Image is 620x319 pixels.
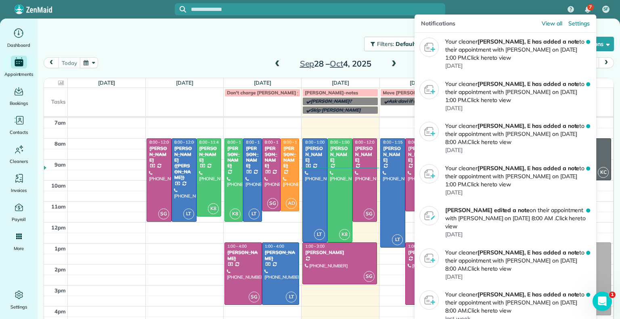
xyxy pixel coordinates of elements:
[265,140,287,145] span: 8:00 - 11:30
[392,234,403,245] span: LT
[445,38,586,62] p: Your cleaner to their appointment with [PERSON_NAME] on [DATE] 1:00 PM. to view
[174,140,196,145] span: 8:00 - 12:00
[3,85,34,107] a: Bookings
[467,54,492,61] em: Click here
[227,90,304,96] span: Don't charge [PERSON_NAME] yet
[445,231,463,238] span: [DATE]
[54,140,66,147] span: 8am
[445,104,463,112] span: [DATE]
[599,57,614,68] button: next
[3,143,34,165] a: Cleaners
[388,98,474,104] span: Ask davi if she can do [DATE] Morning
[410,79,427,86] a: [DATE]
[377,40,394,48] span: Filters:
[11,186,27,194] span: Invoices
[305,140,325,145] span: 8:00 - 1:00
[445,146,463,154] span: [DATE]
[158,208,169,219] span: SG
[589,4,592,10] span: 7
[283,146,297,169] div: [PERSON_NAME]
[408,146,428,163] div: [PERSON_NAME]
[408,140,430,145] span: 8:00 - 11:30
[54,308,66,315] span: 4pm
[199,146,219,163] div: [PERSON_NAME]
[383,140,402,145] span: 8:00 - 1:15
[360,37,490,51] a: Filters: Default | 1 appointment hidden
[4,70,34,78] span: Appointments
[51,224,66,231] span: 12pm
[415,33,596,75] a: Your cleaner[PERSON_NAME], E has added a noteto their appointment with [PERSON_NAME] on [DATE] 1:...
[245,146,259,169] div: [PERSON_NAME]
[339,229,350,240] span: K8
[180,6,186,13] svg: Focus search
[355,146,375,163] div: [PERSON_NAME]
[14,244,24,252] span: More
[175,6,186,13] button: Focus search
[44,57,59,68] button: prev
[305,250,375,255] div: [PERSON_NAME]
[305,146,325,163] div: [PERSON_NAME]
[3,172,34,194] a: Invoices
[445,62,463,69] span: [DATE]
[305,90,358,96] span: [PERSON_NAME]-notes
[415,201,596,244] a: [PERSON_NAME] edited a noteon their appointment with [PERSON_NAME] on [DATE] 8:00 AM .Click heret...
[445,80,586,104] p: Your cleaner to their appointment with [PERSON_NAME] on [DATE] 1:00 PM. to view
[249,292,260,302] span: SG
[51,203,66,210] span: 11am
[364,37,490,51] button: Filters: Default | 1 appointment hidden
[305,244,325,249] span: 1:00 - 3:00
[227,250,260,261] div: [PERSON_NAME]
[183,208,194,219] span: LT
[314,229,325,240] span: LT
[3,288,34,311] a: Settings
[330,140,350,145] span: 8:00 - 1:00
[330,146,350,163] div: [PERSON_NAME]
[415,75,596,117] a: Your cleaner[PERSON_NAME], E has added a noteto their appointment with [PERSON_NAME] on [DATE] 1:...
[149,146,169,163] div: [PERSON_NAME]
[3,56,34,78] a: Appointments
[478,291,580,298] strong: [PERSON_NAME], E has added a note
[10,303,27,311] span: Settings
[286,292,297,302] span: LT
[98,79,115,86] a: [DATE]
[58,57,80,68] button: today
[478,122,580,129] strong: [PERSON_NAME], E has added a note
[227,146,241,169] div: [PERSON_NAME]
[408,250,453,255] div: [PERSON_NAME]
[3,114,34,136] a: Contacts
[310,107,360,113] span: Skip [PERSON_NAME]
[264,146,278,169] div: [PERSON_NAME]
[445,273,463,280] span: [DATE]
[355,140,377,145] span: 8:00 - 12:00
[54,161,66,168] span: 9am
[579,1,596,19] div: 7 unread notifications
[542,19,562,27] a: View all
[467,307,493,314] em: Click here
[396,40,417,48] span: Default
[415,159,596,202] a: Your cleaner[PERSON_NAME], E has added a noteto their appointment with [PERSON_NAME] on [DATE] 1:...
[445,290,586,315] p: Your cleaner to their appointment with [PERSON_NAME] on [DATE] 8:00 AM. to view
[568,19,590,27] a: Settings
[598,167,609,178] span: KC
[478,165,580,172] strong: [PERSON_NAME], E has added a note
[230,208,241,219] span: K8
[445,206,530,214] strong: [PERSON_NAME] edited a note
[285,59,386,68] h2: 28 – 4, 2025
[227,140,249,145] span: 8:00 - 12:00
[383,90,476,96] span: Move [PERSON_NAME] to following week
[286,198,297,209] span: AD
[54,245,66,252] span: 1pm
[10,128,28,136] span: Contacts
[364,208,375,219] span: SG
[283,140,305,145] span: 8:00 - 11:30
[445,206,586,230] p: on their appointment with [PERSON_NAME] on [DATE] 8:00 AM . to view
[478,80,580,88] strong: [PERSON_NAME], E has added a note
[415,117,596,159] a: Your cleaner[PERSON_NAME], E has added a noteto their appointment with [PERSON_NAME] on [DATE] 8:...
[445,248,586,273] p: Your cleaner to their appointment with [PERSON_NAME] on [DATE] 8:00 AM. to view
[3,27,34,49] a: Dashboard
[603,6,609,13] span: SF
[593,292,612,311] iframe: Intercom live chat
[445,122,586,146] p: Your cleaner to their appointment with [PERSON_NAME] on [DATE] 8:00 AM. to view
[467,181,492,188] em: Click here
[149,140,171,145] span: 8:00 - 12:00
